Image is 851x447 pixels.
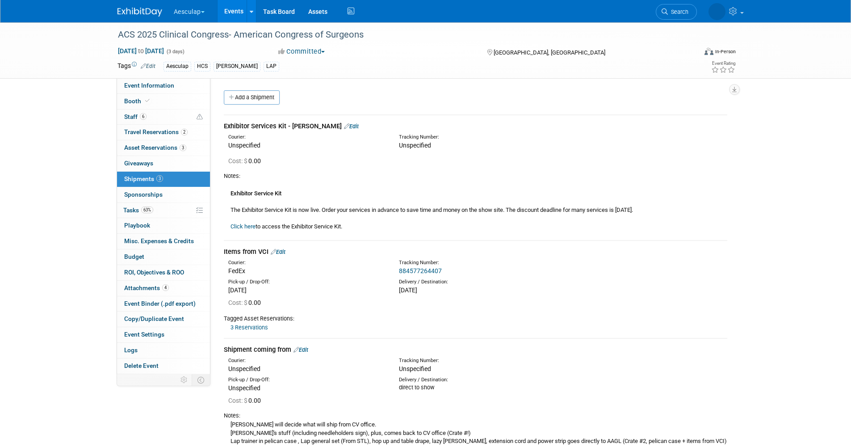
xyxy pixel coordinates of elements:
div: FedEx [228,266,386,275]
span: Unspecified [399,142,431,149]
div: The Exhibitor Service Kit is now live. Order your services in advance to save time and money on t... [224,180,727,231]
div: Delivery / Destination: [399,278,556,286]
span: ROI, Objectives & ROO [124,269,184,276]
span: Staff [124,113,147,120]
span: 0.00 [228,397,264,404]
div: Courier: [228,259,386,266]
span: (3 days) [166,49,184,55]
a: Event Binder (.pdf export) [117,296,210,312]
a: Booth [117,94,210,109]
a: Tasks63% [117,203,210,218]
a: ROI, Objectives & ROO [117,265,210,280]
div: Shipment coming from [224,345,727,354]
span: to [137,47,145,55]
span: Unspecified [228,384,260,392]
div: Pick-up / Drop-Off: [228,278,386,286]
a: 3 Reservations [231,324,268,331]
a: Attachments4 [117,281,210,296]
span: Shipments [124,175,163,182]
i: Booth reservation complete [145,98,150,103]
a: Staff6 [117,110,210,125]
a: Giveaways [117,156,210,171]
span: Event Binder (.pdf export) [124,300,196,307]
span: Playbook [124,222,150,229]
span: Booth [124,97,151,105]
div: Unspecified [228,364,386,373]
span: Cost: $ [228,157,248,164]
a: Playbook [117,218,210,233]
div: Event Rating [711,61,735,66]
a: Click here [231,223,256,230]
div: In-Person [715,48,736,55]
div: Courier: [228,134,386,141]
span: [GEOGRAPHIC_DATA], [GEOGRAPHIC_DATA] [494,49,605,56]
div: [PERSON_NAME] [214,62,260,71]
div: Pick-up / Drop-Off: [228,376,386,384]
div: Notes: [224,412,727,420]
span: 3 [180,144,186,151]
span: Copy/Duplicate Event [124,315,184,322]
span: Unspecified [399,365,431,372]
img: ExhibitDay [117,8,162,17]
a: Edit [293,346,308,353]
a: Sponsorships [117,187,210,202]
span: [DATE] [DATE] [117,47,164,55]
span: Misc. Expenses & Credits [124,237,194,245]
span: Cost: $ [228,397,248,404]
span: 63% [141,207,153,213]
td: Personalize Event Tab Strip [176,374,192,386]
a: Search [656,4,697,20]
span: Asset Reservations [124,144,186,151]
div: Tracking Number: [399,357,599,364]
div: [DATE] [228,286,386,295]
div: ACS 2025 Clinical Congress- American Congress of Surgeons [115,27,683,43]
div: direct to show [399,384,556,392]
span: Sponsorships [124,191,163,198]
span: 4 [162,284,169,291]
span: 2 [181,129,188,135]
span: Event Settings [124,331,164,338]
span: Delete Event [124,362,159,369]
div: Tracking Number: [399,134,599,141]
a: Event Settings [117,327,210,342]
div: LAP [264,62,279,71]
span: Budget [124,253,144,260]
span: Search [668,8,688,15]
span: Logs [124,346,138,354]
a: Edit [344,123,359,130]
button: Committed [275,47,328,56]
div: Items from VCI [224,247,727,257]
div: Delivery / Destination: [399,376,556,384]
div: Aesculap [163,62,191,71]
span: 0.00 [228,157,264,164]
span: 0.00 [228,299,264,306]
div: Tagged Asset Reservations: [224,315,727,323]
span: Potential Scheduling Conflict -- at least one attendee is tagged in another overlapping event. [197,113,203,121]
span: 6 [140,113,147,120]
a: Delete Event [117,358,210,374]
td: Toggle Event Tabs [192,374,210,386]
b: Exhibitor Service Kit [231,190,281,197]
div: Notes: [224,172,727,180]
a: Travel Reservations2 [117,125,210,140]
td: Tags [117,61,155,72]
a: Misc. Expenses & Credits [117,234,210,249]
span: Attachments [124,284,169,291]
div: Event Format [644,46,736,60]
a: Add a Shipment [224,90,280,105]
a: Budget [117,249,210,265]
a: 884577264407 [399,267,442,274]
a: Shipments3 [117,172,210,187]
div: Unspecified [228,141,386,150]
img: Format-Inperson.png [704,48,713,55]
span: Cost: $ [228,299,248,306]
span: Travel Reservations [124,128,188,135]
a: Edit [141,63,155,69]
a: Edit [271,249,285,255]
div: [DATE] [399,286,556,295]
span: 3 [156,175,163,182]
a: Event Information [117,78,210,93]
div: Exhibitor Services Kit - [PERSON_NAME] [224,122,727,131]
span: Tasks [123,207,153,214]
a: Copy/Duplicate Event [117,312,210,327]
